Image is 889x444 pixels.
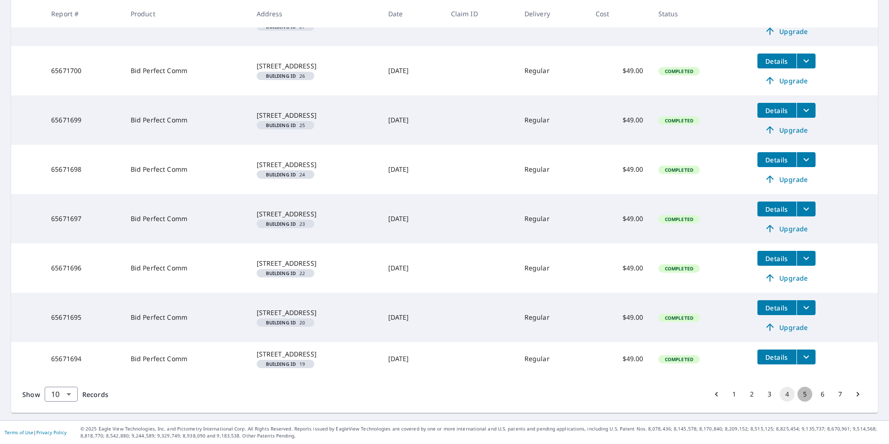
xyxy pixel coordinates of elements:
td: Bid Perfect Comm [123,342,249,376]
span: 26 [260,74,311,78]
span: Completed [659,356,699,363]
span: Upgrade [763,75,810,86]
button: filesDropdownBtn-65671694 [796,350,816,364]
td: Bid Perfect Comm [123,243,249,293]
td: Regular [517,243,588,293]
span: Upgrade [763,124,810,135]
td: Regular [517,46,588,95]
td: $49.00 [588,46,651,95]
button: filesDropdownBtn-65671696 [796,251,816,266]
td: 65671699 [44,95,123,145]
button: Go to page 7 [833,387,848,402]
button: page 4 [780,387,795,402]
span: Show [22,390,40,399]
div: [STREET_ADDRESS] [257,160,373,169]
td: Regular [517,145,588,194]
em: Building ID [266,362,296,366]
em: Building ID [266,222,296,226]
td: 65671698 [44,145,123,194]
td: Regular [517,194,588,243]
button: detailsBtn-65671696 [757,251,796,266]
span: 19 [260,362,311,366]
button: Go to previous page [709,387,724,402]
div: Show 10 records [45,387,78,402]
span: Upgrade [763,26,810,37]
td: [DATE] [381,194,444,243]
td: 65671700 [44,46,123,95]
td: [DATE] [381,293,444,342]
td: Regular [517,293,588,342]
td: Bid Perfect Comm [123,145,249,194]
div: 10 [45,381,78,407]
span: 20 [260,320,311,325]
em: Building ID [266,74,296,78]
a: Privacy Policy [36,429,66,436]
span: Details [763,155,791,164]
span: 24 [260,172,311,177]
span: 25 [260,123,311,128]
td: 65671697 [44,194,123,243]
td: [DATE] [381,342,444,376]
em: Building ID [266,271,296,276]
button: filesDropdownBtn-65671699 [796,103,816,118]
button: filesDropdownBtn-65671697 [796,202,816,216]
button: Go to page 3 [762,387,777,402]
em: Building ID [266,320,296,325]
span: Upgrade [763,223,810,234]
span: Details [763,57,791,66]
span: Details [763,205,791,214]
a: Upgrade [757,172,816,187]
span: Details [763,254,791,263]
a: Upgrade [757,270,816,285]
div: [STREET_ADDRESS] [257,111,373,120]
td: Bid Perfect Comm [123,95,249,145]
button: detailsBtn-65671700 [757,54,796,68]
span: Upgrade [763,174,810,185]
a: Upgrade [757,73,816,88]
td: Bid Perfect Comm [123,46,249,95]
span: Upgrade [763,322,810,333]
span: Completed [659,68,699,74]
td: $49.00 [588,293,651,342]
span: Upgrade [763,272,810,283]
button: filesDropdownBtn-65671695 [796,300,816,315]
span: 22 [260,271,311,276]
td: [DATE] [381,145,444,194]
p: © 2025 Eagle View Technologies, Inc. and Pictometry International Corp. All Rights Reserved. Repo... [80,425,884,439]
em: Building ID [266,123,296,128]
td: Bid Perfect Comm [123,293,249,342]
button: Go to page 6 [815,387,830,402]
td: [DATE] [381,95,444,145]
span: Completed [659,315,699,321]
a: Upgrade [757,24,816,39]
em: Building ID [266,172,296,177]
button: Go to page 5 [797,387,812,402]
td: Regular [517,342,588,376]
span: Details [763,106,791,115]
span: Completed [659,265,699,272]
td: $49.00 [588,145,651,194]
em: Building ID [266,24,296,29]
div: [STREET_ADDRESS] [257,61,373,71]
td: $49.00 [588,95,651,145]
span: Completed [659,167,699,173]
td: [DATE] [381,46,444,95]
span: 27 [260,24,311,29]
td: 65671694 [44,342,123,376]
button: filesDropdownBtn-65671698 [796,152,816,167]
td: Bid Perfect Comm [123,194,249,243]
span: Completed [659,117,699,124]
nav: pagination navigation [708,387,867,402]
a: Upgrade [757,221,816,236]
span: Records [82,390,108,399]
button: detailsBtn-65671697 [757,202,796,216]
button: detailsBtn-65671694 [757,350,796,364]
td: $49.00 [588,342,651,376]
td: $49.00 [588,194,651,243]
span: Details [763,303,791,312]
a: Upgrade [757,320,816,335]
button: detailsBtn-65671698 [757,152,796,167]
a: Terms of Use [5,429,33,436]
span: 23 [260,222,311,226]
td: Regular [517,95,588,145]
